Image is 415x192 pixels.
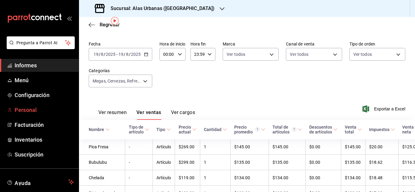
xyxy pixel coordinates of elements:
svg: El total de artículos considera cambios de precios en los artículos así como costos adicionales p... [292,127,297,132]
button: abrir_cajón_menú [67,16,72,21]
font: $18.48 [369,176,382,180]
input: -- [126,52,129,57]
font: Pregunta a Parrot AI [16,40,58,45]
font: Artículo [156,176,171,180]
font: $135.00 [273,160,288,165]
font: 1 [204,145,206,150]
font: Ver resumen [98,109,127,115]
font: Total de artículos [273,125,290,134]
input: -- [93,52,99,57]
font: Artículo [156,145,171,150]
font: Hora de inicio [159,42,186,46]
font: Canal de venta [286,42,314,46]
font: Hora fin [190,42,206,46]
font: 1 [204,160,206,165]
button: Exportar a Excel [364,105,405,113]
font: $145.00 [345,145,361,150]
font: Precio promedio [234,125,253,134]
font: $0.00 [309,145,320,150]
span: Descuentos de artículos [309,125,338,134]
font: / [129,52,131,57]
span: Impuestos [369,127,395,132]
a: Pregunta a Parrot AI [4,44,75,50]
font: - [129,176,130,180]
input: ---- [131,52,141,57]
font: Marca [223,42,235,46]
span: Total de artículos [273,125,302,134]
font: Descuentos de artículos [309,125,332,134]
font: $119.00 [179,176,194,180]
span: Precio promedio [234,125,265,134]
font: Suscripción [15,151,43,158]
font: Bubulubu [89,160,107,165]
font: / [104,52,105,57]
div: pestañas de navegación [98,109,195,120]
input: -- [101,52,104,57]
span: Nombre [89,127,110,132]
font: Ver todos [227,52,245,57]
font: $269.00 [179,145,194,150]
font: Impuestos [369,127,389,132]
font: Tipo de artículo [129,125,144,134]
span: Tipo de artículo [129,125,149,134]
font: Tipo [156,127,165,132]
font: Venta total [345,125,356,134]
font: Ver todos [353,52,372,57]
img: Marcador de información sobre herramientas [111,17,118,25]
span: Precio actual [179,125,197,134]
font: Regresar [100,22,120,28]
font: Ayuda [15,180,31,186]
font: Facturación [15,122,44,128]
font: - [129,145,130,150]
font: Nombre [89,127,104,132]
input: -- [118,52,124,57]
font: $20.00 [369,145,382,150]
font: Ver ventas [136,109,161,115]
span: Tipo [156,127,171,132]
font: Venta neta [402,125,414,134]
button: Pregunta a Parrot AI [7,36,75,49]
span: Venta total [345,125,362,134]
font: $134.00 [345,176,361,180]
font: Inventarios [15,136,42,143]
font: Ver todos [290,52,308,57]
font: $134.00 [234,176,250,180]
font: / [99,52,101,57]
font: $135.00 [234,160,250,165]
span: Cantidad [204,127,227,132]
font: Personal [15,107,37,113]
font: Chelada [89,176,104,180]
font: Categorías [89,68,110,73]
font: $0.00 [309,160,320,165]
font: Sucursal: Alas Urbanas ([GEOGRAPHIC_DATA]) [111,5,215,11]
font: - [116,52,118,57]
font: 1 [204,176,206,180]
font: Fecha [89,42,101,46]
font: Tipo de orden [349,42,376,46]
font: Ver cargos [171,109,195,115]
font: Artículo [156,160,171,165]
font: Precio actual [179,125,191,134]
font: Configuración [15,92,50,98]
font: $0.00 [309,176,320,180]
font: $135.00 [345,160,361,165]
font: Cantidad [204,127,221,132]
font: $145.00 [234,145,250,150]
font: - [129,160,130,165]
button: Regresar [89,22,120,28]
font: Megas, Cervezas, Refrescos y cervezas, Algo bien, Consentidas, Hazlo Combo [93,79,241,83]
font: $299.00 [179,160,194,165]
font: Exportar a Excel [374,106,405,111]
font: Informes [15,62,37,69]
input: ---- [105,52,116,57]
font: $145.00 [273,145,288,150]
svg: Precio promedio = Total artículos / cantidad [255,127,260,132]
font: $18.62 [369,160,382,165]
font: $134.00 [273,176,288,180]
font: Pica Fresa [89,145,108,150]
font: Menú [15,77,29,83]
font: / [124,52,125,57]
